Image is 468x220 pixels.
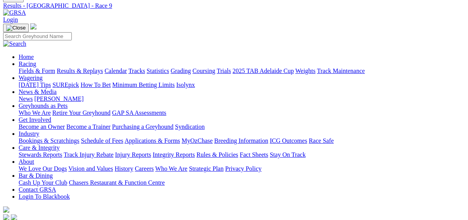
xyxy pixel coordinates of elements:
a: Strategic Plan [189,165,224,172]
a: Privacy Policy [225,165,262,172]
a: Stewards Reports [19,151,62,158]
a: Retire Your Greyhound [52,109,111,116]
a: Track Injury Rebate [64,151,113,158]
a: Race Safe [309,137,333,144]
div: Get Involved [19,123,465,130]
button: Toggle navigation [3,24,29,32]
a: Racing [19,61,36,67]
a: Schedule of Fees [81,137,123,144]
div: Racing [19,68,465,74]
a: Industry [19,130,39,137]
a: Fields & Form [19,68,55,74]
input: Search [3,32,72,40]
a: Track Maintenance [317,68,365,74]
a: Login To Blackbook [19,193,70,200]
a: How To Bet [81,81,111,88]
a: Home [19,54,34,60]
div: Greyhounds as Pets [19,109,465,116]
a: Vision and Values [68,165,113,172]
a: News & Media [19,88,57,95]
a: Rules & Policies [196,151,238,158]
a: Tracks [128,68,145,74]
a: Applications & Forms [125,137,180,144]
img: Search [3,40,26,47]
a: Bar & Dining [19,172,53,179]
a: Bookings & Scratchings [19,137,79,144]
img: GRSA [3,9,26,16]
a: Coursing [192,68,215,74]
a: Syndication [175,123,205,130]
a: Breeding Information [214,137,268,144]
a: Contact GRSA [19,186,56,193]
a: Fact Sheets [240,151,268,158]
a: Chasers Restaurant & Function Centre [69,179,165,186]
a: Care & Integrity [19,144,60,151]
a: SUREpick [52,81,79,88]
a: Isolynx [176,81,195,88]
a: Wagering [19,74,43,81]
a: Become an Owner [19,123,65,130]
a: Minimum Betting Limits [112,81,175,88]
a: Greyhounds as Pets [19,102,68,109]
div: Wagering [19,81,465,88]
a: Weights [295,68,315,74]
a: Results - [GEOGRAPHIC_DATA] - Race 9 [3,2,465,9]
div: About [19,165,465,172]
a: Integrity Reports [153,151,195,158]
a: 2025 TAB Adelaide Cup [232,68,294,74]
a: News [19,95,33,102]
div: Care & Integrity [19,151,465,158]
div: Industry [19,137,465,144]
a: MyOzChase [182,137,213,144]
a: [PERSON_NAME] [34,95,83,102]
a: Trials [217,68,231,74]
a: Calendar [104,68,127,74]
a: Purchasing a Greyhound [112,123,173,130]
a: Stay On Track [270,151,305,158]
img: Close [6,25,26,31]
a: Statistics [147,68,169,74]
a: About [19,158,34,165]
a: [DATE] Tips [19,81,51,88]
a: Who We Are [19,109,51,116]
a: Login [3,16,18,23]
a: ICG Outcomes [270,137,307,144]
div: News & Media [19,95,465,102]
a: Get Involved [19,116,51,123]
a: Grading [171,68,191,74]
img: logo-grsa-white.png [30,23,36,29]
a: History [114,165,133,172]
img: logo-grsa-white.png [3,206,9,213]
a: We Love Our Dogs [19,165,67,172]
a: Careers [135,165,154,172]
a: Who We Are [155,165,187,172]
a: Cash Up Your Club [19,179,67,186]
a: Results & Replays [57,68,103,74]
a: Injury Reports [115,151,151,158]
a: Become a Trainer [66,123,111,130]
a: GAP SA Assessments [112,109,166,116]
div: Bar & Dining [19,179,465,186]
